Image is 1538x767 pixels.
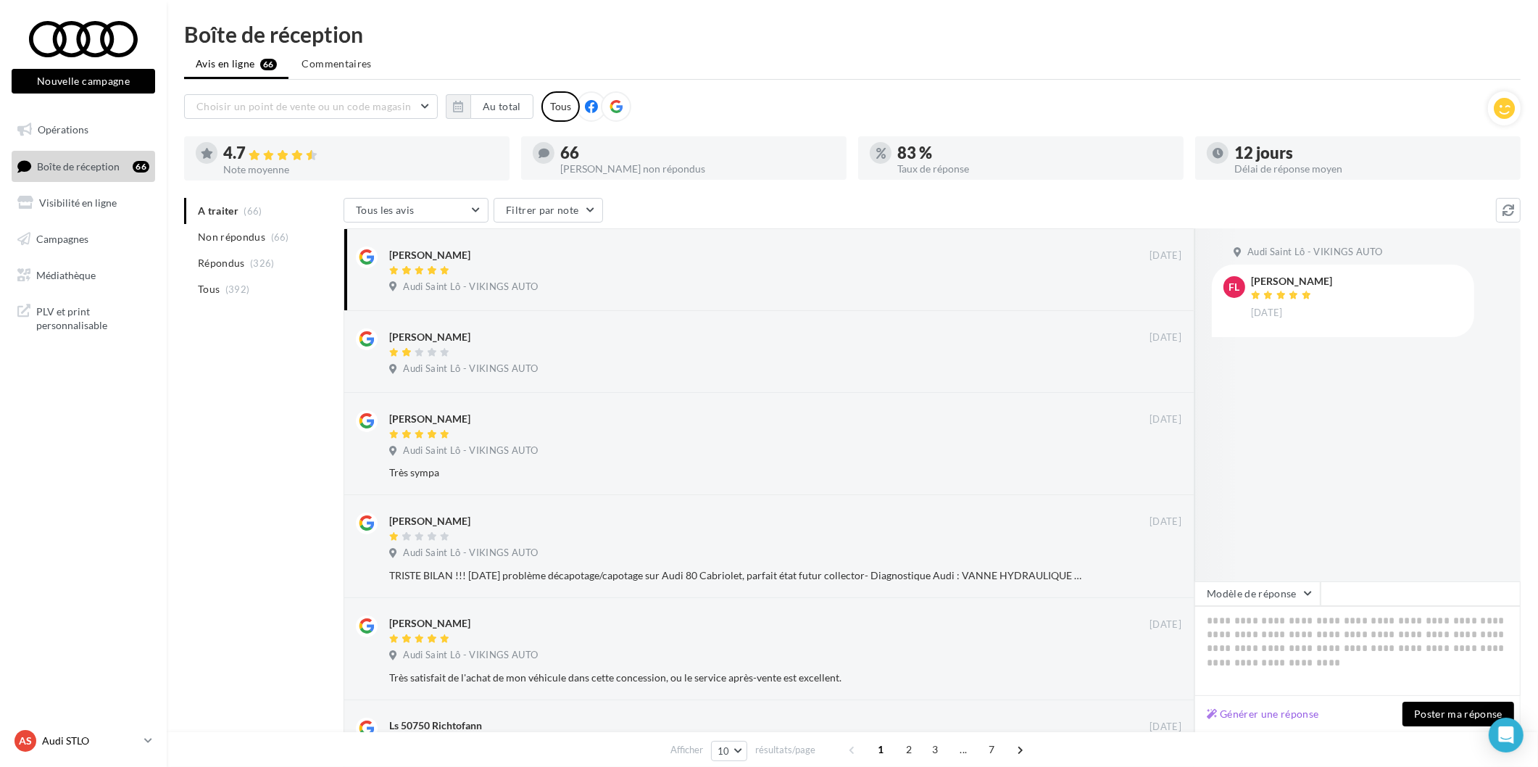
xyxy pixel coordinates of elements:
[250,257,275,269] span: (326)
[718,745,730,757] span: 10
[38,123,88,136] span: Opérations
[1229,280,1240,294] span: fl
[389,465,1087,480] div: Très sympa
[184,94,438,119] button: Choisir un point de vente ou un code magasin
[446,94,533,119] button: Au total
[389,616,470,631] div: [PERSON_NAME]
[302,57,372,71] span: Commentaires
[184,23,1521,45] div: Boîte de réception
[37,159,120,172] span: Boîte de réception
[470,94,533,119] button: Au total
[389,568,1087,583] div: TRISTE BILAN !!! [DATE] problème décapotage/capotage sur Audi 80 Cabriolet, parfait état futur co...
[36,268,96,281] span: Médiathèque
[389,671,1087,685] div: Très satisfait de l'achat de mon véhicule dans cette concession, ou le service après-vente est ex...
[1150,721,1181,734] span: [DATE]
[1201,705,1325,723] button: Générer une réponse
[9,296,158,339] a: PLV et print personnalisable
[1194,581,1321,606] button: Modèle de réponse
[403,649,538,662] span: Audi Saint Lô - VIKINGS AUTO
[223,165,498,175] div: Note moyenne
[9,188,158,218] a: Visibilité en ligne
[389,330,470,344] div: [PERSON_NAME]
[403,281,538,294] span: Audi Saint Lô - VIKINGS AUTO
[225,283,250,295] span: (392)
[9,115,158,145] a: Opérations
[12,727,155,755] a: AS Audi STLO
[36,233,88,245] span: Campagnes
[560,164,835,174] div: [PERSON_NAME] non répondus
[196,100,411,112] span: Choisir un point de vente ou un code magasin
[198,230,265,244] span: Non répondus
[755,743,815,757] span: résultats/page
[389,248,470,262] div: [PERSON_NAME]
[1150,331,1181,344] span: [DATE]
[19,734,32,748] span: AS
[271,231,289,243] span: (66)
[344,198,489,223] button: Tous les avis
[897,164,1172,174] div: Taux de réponse
[1234,145,1509,161] div: 12 jours
[560,145,835,161] div: 66
[541,91,580,122] div: Tous
[670,743,703,757] span: Afficher
[403,362,538,376] span: Audi Saint Lô - VIKINGS AUTO
[9,151,158,182] a: Boîte de réception66
[9,260,158,291] a: Médiathèque
[389,514,470,528] div: [PERSON_NAME]
[1150,515,1181,528] span: [DATE]
[1234,164,1509,174] div: Délai de réponse moyen
[1150,249,1181,262] span: [DATE]
[356,204,415,216] span: Tous les avis
[869,738,892,761] span: 1
[1251,307,1283,320] span: [DATE]
[198,282,220,297] span: Tous
[12,69,155,94] button: Nouvelle campagne
[1150,618,1181,631] span: [DATE]
[198,256,245,270] span: Répondus
[1150,413,1181,426] span: [DATE]
[711,741,748,761] button: 10
[42,734,138,748] p: Audi STLO
[897,145,1172,161] div: 83 %
[223,145,498,162] div: 4.7
[403,444,538,457] span: Audi Saint Lô - VIKINGS AUTO
[9,224,158,254] a: Campagnes
[1402,702,1514,726] button: Poster ma réponse
[403,547,538,560] span: Audi Saint Lô - VIKINGS AUTO
[897,738,920,761] span: 2
[389,412,470,426] div: [PERSON_NAME]
[1247,246,1382,259] span: Audi Saint Lô - VIKINGS AUTO
[923,738,947,761] span: 3
[1489,718,1524,753] div: Open Intercom Messenger
[389,718,482,733] div: Ls 50750 Richtofann
[494,198,603,223] button: Filtrer par note
[36,302,149,333] span: PLV et print personnalisable
[133,161,149,173] div: 66
[952,738,975,761] span: ...
[1251,276,1332,286] div: [PERSON_NAME]
[39,196,117,209] span: Visibilité en ligne
[980,738,1003,761] span: 7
